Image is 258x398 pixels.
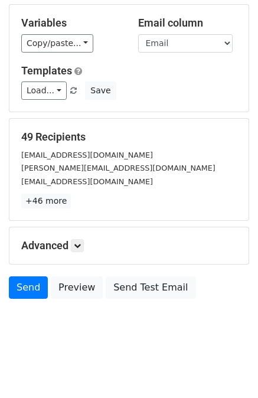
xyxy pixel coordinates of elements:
[21,81,67,100] a: Load...
[21,131,237,143] h5: 49 Recipients
[106,276,195,299] a: Send Test Email
[21,164,215,172] small: [PERSON_NAME][EMAIL_ADDRESS][DOMAIN_NAME]
[199,341,258,398] iframe: Chat Widget
[21,64,72,77] a: Templates
[21,194,71,208] a: +46 more
[21,17,120,30] h5: Variables
[9,276,48,299] a: Send
[21,177,153,186] small: [EMAIL_ADDRESS][DOMAIN_NAME]
[51,276,103,299] a: Preview
[21,239,237,252] h5: Advanced
[21,151,153,159] small: [EMAIL_ADDRESS][DOMAIN_NAME]
[21,34,93,53] a: Copy/paste...
[138,17,237,30] h5: Email column
[85,81,116,100] button: Save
